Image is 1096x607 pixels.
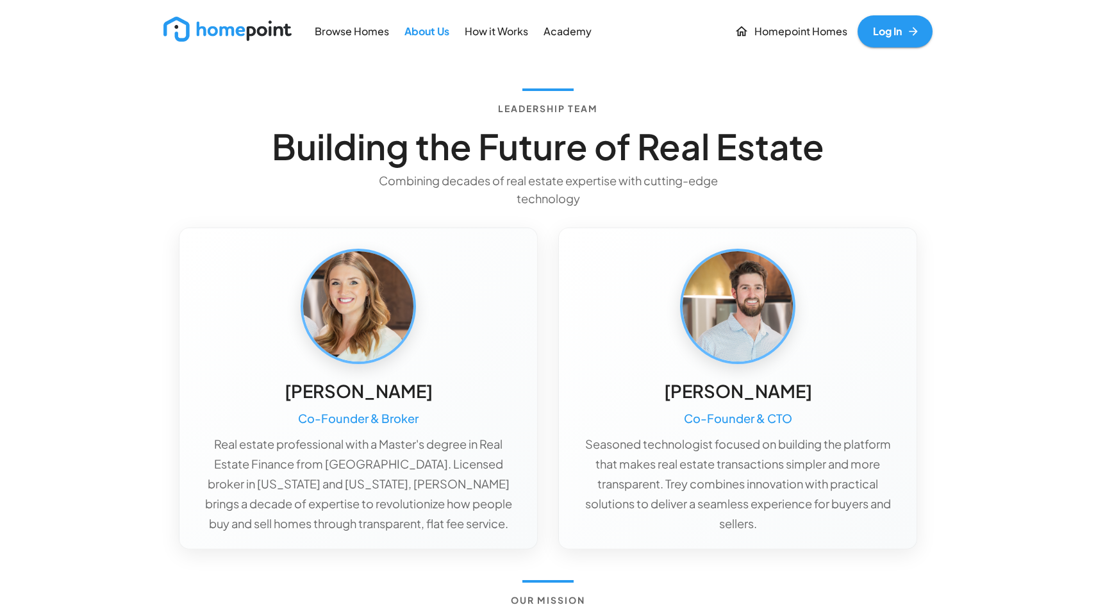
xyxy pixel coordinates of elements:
p: Academy [544,24,592,39]
p: Seasoned technologist focused on building the platform that makes real estate transactions simple... [579,434,896,533]
h6: Co-Founder & Broker [298,408,419,429]
p: Browse Homes [315,24,389,39]
h3: Building the Future of Real Estate [272,126,824,167]
p: Homepoint Homes [754,24,847,39]
p: How it Works [465,24,528,39]
p: About Us [404,24,449,39]
h6: Co-Founder & CTO [684,408,792,429]
a: Academy [538,17,597,46]
img: new_logo_light.png [163,17,292,42]
img: Caroline McMeans [303,251,413,362]
a: Browse Homes [310,17,394,46]
h6: Our Mission [511,593,585,607]
a: How it Works [460,17,533,46]
h5: [PERSON_NAME] [285,379,433,403]
p: Combining decades of real estate expertise with cutting-edge technology [356,172,740,207]
h5: [PERSON_NAME] [664,379,812,403]
a: About Us [399,17,454,46]
h6: Leadership Team [498,101,598,115]
a: Log In [858,15,933,47]
img: Trey McMeans [683,251,793,362]
a: Homepoint Homes [729,15,852,47]
p: Real estate professional with a Master's degree in Real Estate Finance from [GEOGRAPHIC_DATA]. Li... [200,434,517,533]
